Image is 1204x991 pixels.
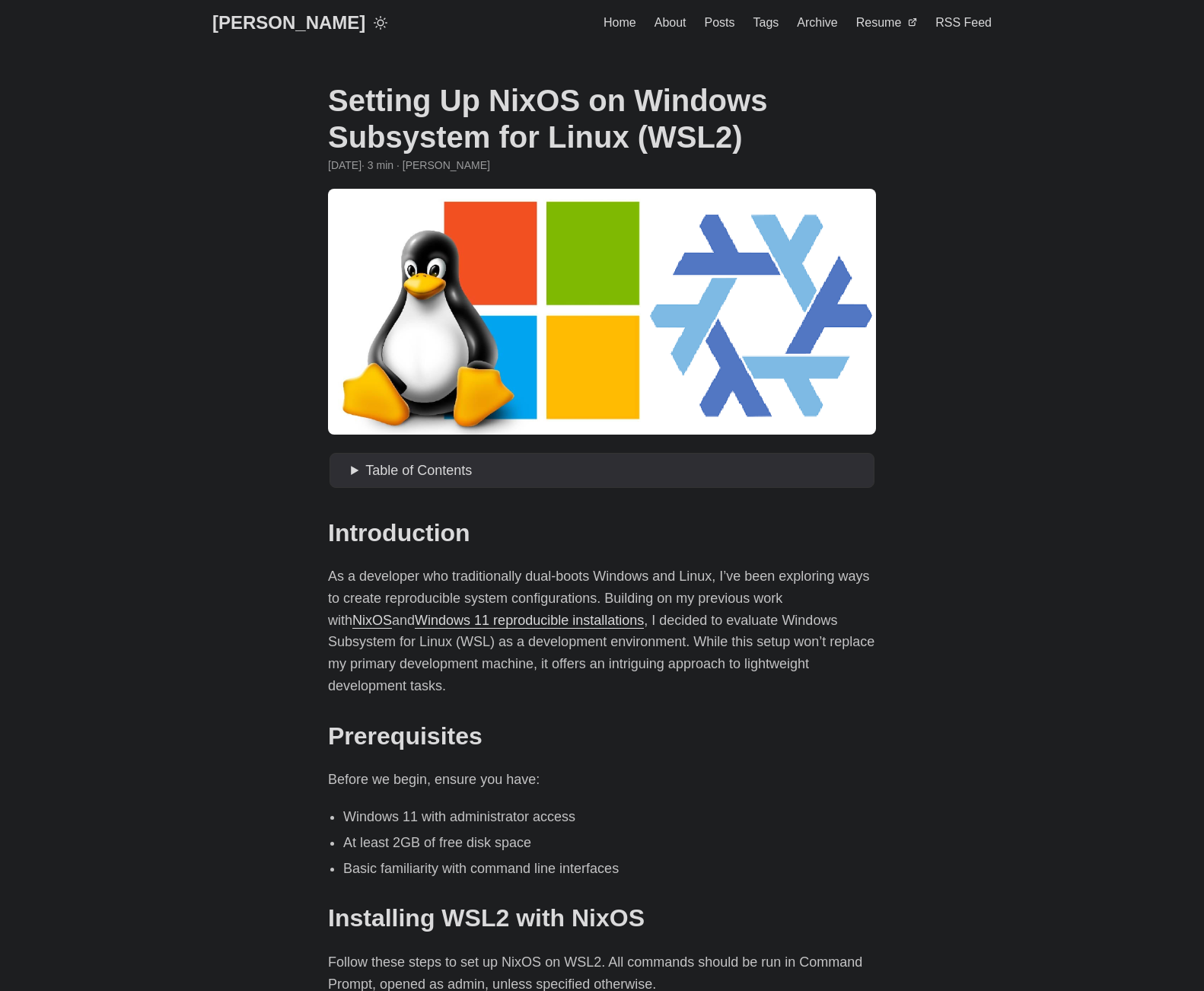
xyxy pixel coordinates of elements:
[351,460,868,482] summary: Table of Contents
[365,463,472,478] span: Table of Contents
[343,806,876,828] li: Windows 11 with administrator access
[328,566,876,697] p: As a developer who traditionally dual-boots Windows and Linux, I’ve been exploring ways to create...
[328,722,876,750] h2: Prerequisites
[328,82,876,155] h1: Setting Up NixOS on Windows Subsystem for Linux (WSL2)
[935,16,992,29] span: RSS Feed
[797,16,837,29] span: Archive
[352,613,392,628] a: NixOS
[343,858,876,880] li: Basic familiarity with command line interfaces
[753,16,779,29] span: Tags
[343,832,876,854] li: At least 2GB of free disk space
[604,16,636,29] span: Home
[328,518,876,547] h2: Introduction
[655,16,686,29] span: About
[856,16,902,29] span: Resume
[415,613,644,628] a: Windows 11 reproducible installations
[328,769,876,791] p: Before we begin, ensure you have:
[705,16,735,29] span: Posts
[328,157,362,174] span: 2024-12-17 21:31:58 -0500 -0500
[328,903,876,932] h2: Installing WSL2 with NixOS
[328,157,876,174] div: · 3 min · [PERSON_NAME]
